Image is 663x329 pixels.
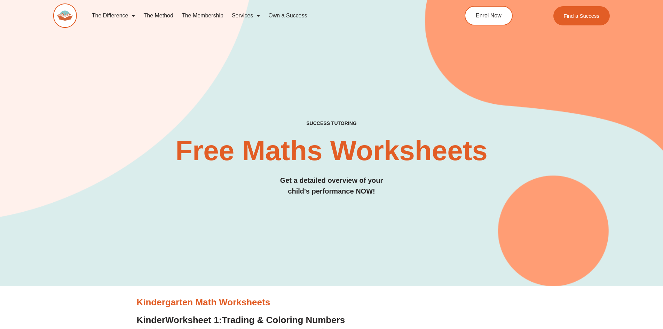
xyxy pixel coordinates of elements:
span: Find a Success [564,13,600,18]
span: Trading & Coloring Numbers [222,315,345,325]
span: Kinder [137,315,165,325]
a: The Membership [177,8,228,24]
a: Find a Success [553,6,610,25]
nav: Menu [88,8,433,24]
a: Services [228,8,264,24]
h3: Kindergarten Math Worksheets [137,297,527,308]
a: Enrol Now [465,6,513,25]
a: The Difference [88,8,140,24]
h2: Free Maths Worksheets​ [53,137,610,165]
a: The Method [139,8,177,24]
h4: SUCCESS TUTORING​ [53,120,610,126]
span: Enrol Now [476,13,502,18]
a: Own a Success [264,8,311,24]
a: KinderWorksheet 1:Trading & Coloring Numbers [137,315,345,325]
h3: Get a detailed overview of your child's performance NOW! [53,175,610,197]
span: Worksheet 1: [165,315,222,325]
